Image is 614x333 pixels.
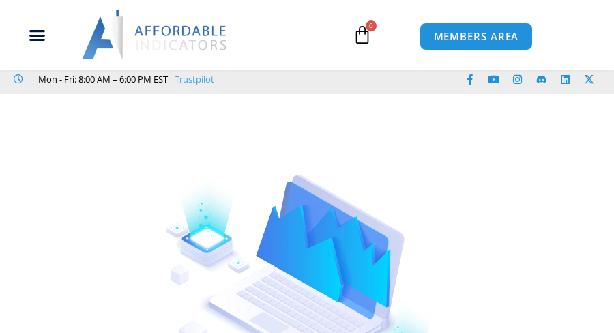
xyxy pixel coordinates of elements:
[420,23,533,50] a: MEMBERS AREA
[366,20,377,31] span: 0
[7,22,68,48] div: Menu Toggle
[332,15,392,55] a: 0
[35,71,168,87] span: Mon - Fri: 8:00 AM – 6:00 PM EST
[175,71,214,87] a: Trustpilot
[82,10,229,59] img: LogoAI | Affordable Indicators – NinjaTrader
[434,31,519,42] span: MEMBERS AREA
